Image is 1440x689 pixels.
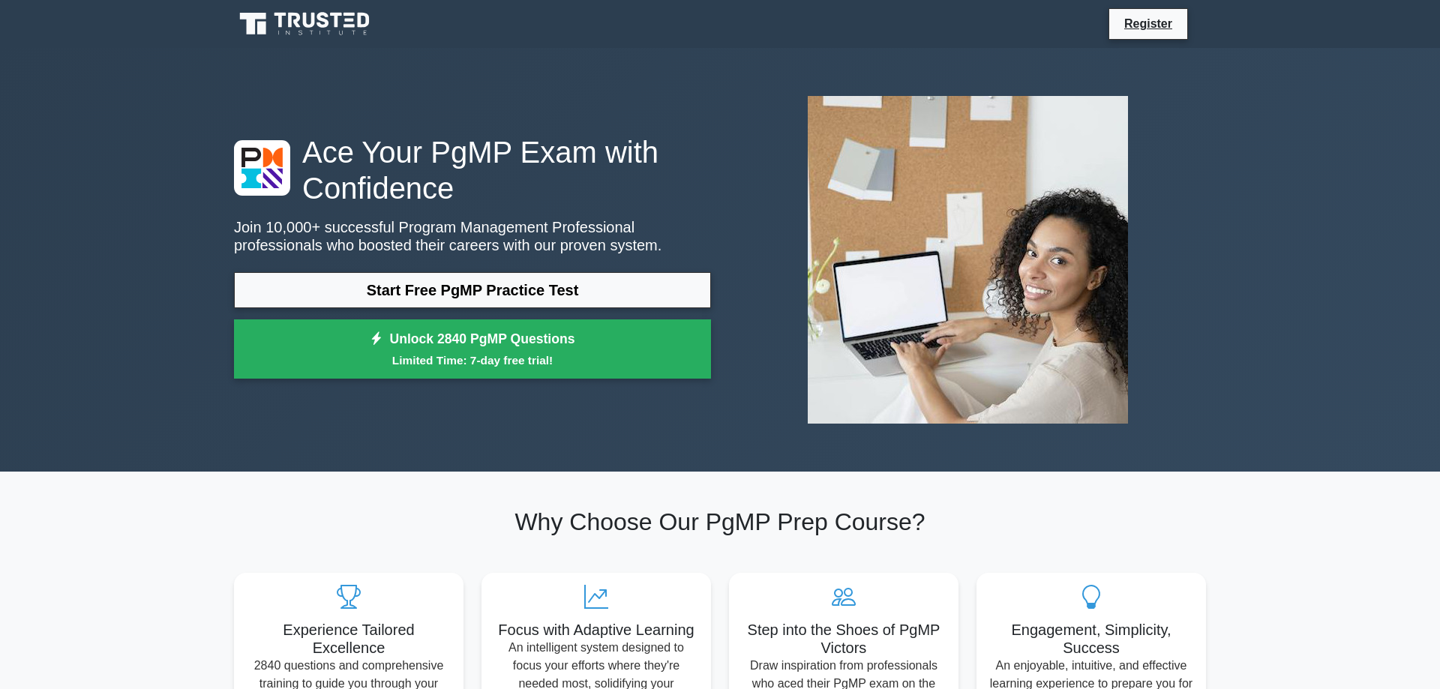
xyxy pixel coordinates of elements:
[1115,14,1181,33] a: Register
[234,272,711,308] a: Start Free PgMP Practice Test
[246,621,451,657] h5: Experience Tailored Excellence
[988,621,1194,657] h5: Engagement, Simplicity, Success
[234,508,1206,536] h2: Why Choose Our PgMP Prep Course?
[234,218,711,254] p: Join 10,000+ successful Program Management Professional professionals who boosted their careers w...
[234,134,711,206] h1: Ace Your PgMP Exam with Confidence
[741,621,946,657] h5: Step into the Shoes of PgMP Victors
[234,319,711,379] a: Unlock 2840 PgMP QuestionsLimited Time: 7-day free trial!
[253,352,692,369] small: Limited Time: 7-day free trial!
[493,621,699,639] h5: Focus with Adaptive Learning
